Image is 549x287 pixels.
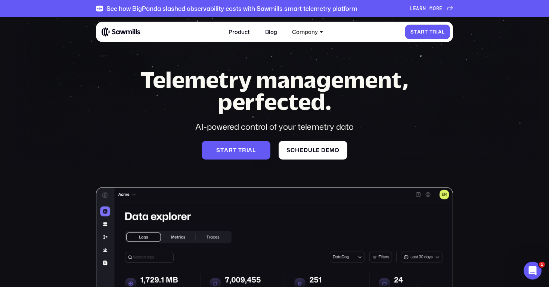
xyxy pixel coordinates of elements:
[300,147,304,154] span: e
[216,147,220,154] span: S
[129,121,421,133] div: AI-powered control of your telemetry data
[326,147,329,154] span: e
[436,29,438,35] span: i
[304,147,308,154] span: d
[288,25,327,40] div: Company
[433,6,436,11] span: o
[242,147,246,154] span: r
[313,147,316,154] span: l
[229,147,233,154] span: r
[335,147,339,154] span: o
[425,29,428,35] span: t
[429,29,433,35] span: T
[252,147,256,154] span: l
[292,29,318,35] div: Company
[539,262,545,268] span: 1
[295,147,300,154] span: h
[432,29,436,35] span: r
[308,147,313,154] span: u
[439,6,443,11] span: e
[129,69,421,113] h1: Telemetry management, perfected.
[246,147,248,154] span: i
[414,29,417,35] span: t
[291,147,295,154] span: c
[238,147,242,154] span: t
[419,6,423,11] span: r
[416,6,419,11] span: a
[524,262,542,280] iframe: Intercom live chat
[423,6,426,11] span: n
[248,147,252,154] span: a
[220,147,224,154] span: t
[413,6,416,11] span: e
[286,147,291,154] span: S
[224,147,229,154] span: a
[316,147,320,154] span: e
[202,141,270,160] a: Starttrial
[410,6,413,11] span: L
[438,29,442,35] span: a
[106,5,357,12] div: See how BigPanda slashed observability costs with Sawmills smart telemetry platform
[436,6,440,11] span: r
[233,147,237,154] span: t
[410,29,414,35] span: S
[279,141,347,160] a: Scheduledemo
[421,29,425,35] span: r
[442,29,445,35] span: l
[321,147,326,154] span: d
[410,6,453,11] a: Learnmore
[429,6,433,11] span: m
[329,147,335,154] span: m
[261,25,281,40] a: Blog
[417,29,421,35] span: a
[224,25,254,40] a: Product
